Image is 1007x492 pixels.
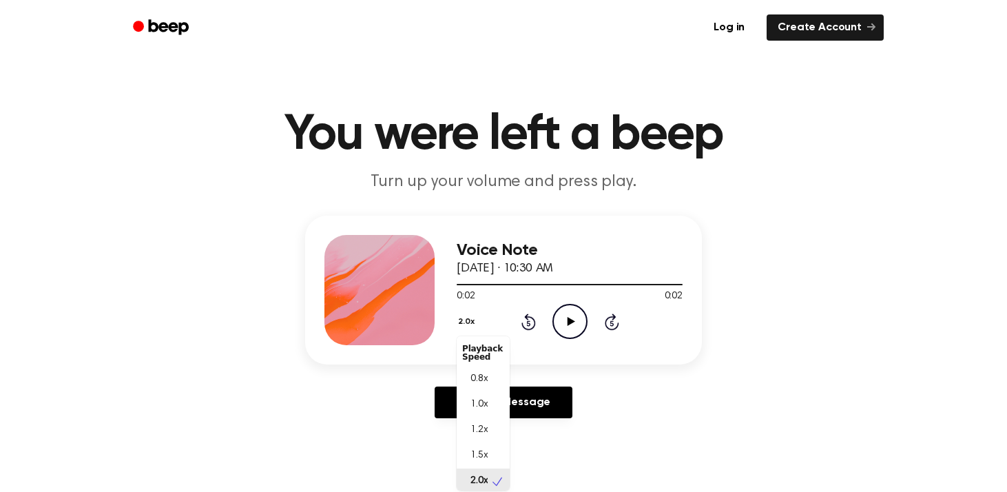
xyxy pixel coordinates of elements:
div: Playback Speed [457,339,510,367]
span: 2.0x [470,474,488,489]
span: 1.5x [470,449,488,463]
span: 1.0x [470,398,488,412]
div: 2.0x [457,336,510,491]
span: 0.8x [470,372,488,387]
button: 2.0x [457,310,479,334]
span: 1.2x [470,423,488,438]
